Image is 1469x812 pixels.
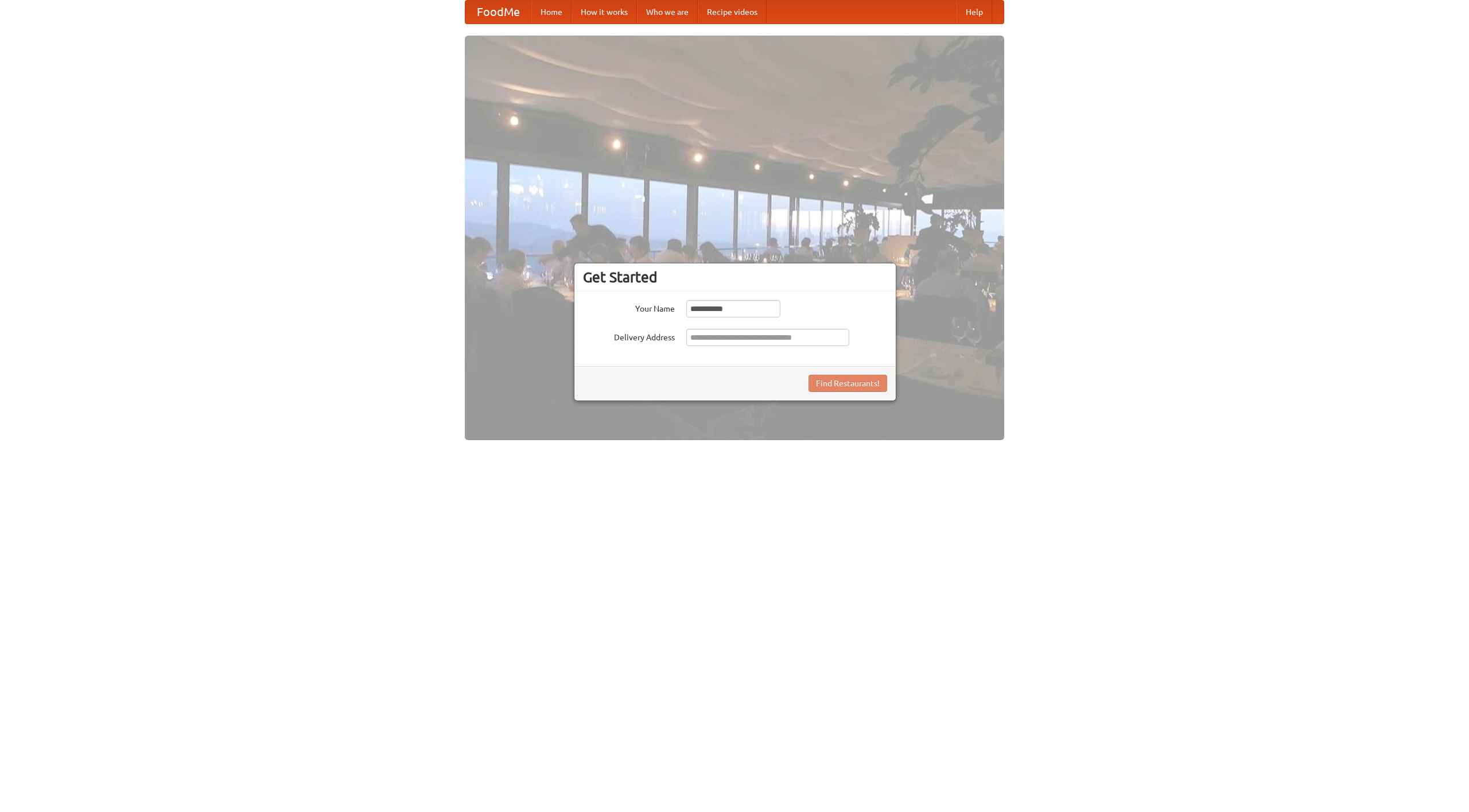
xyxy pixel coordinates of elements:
button: Find Restaurants! [809,375,887,392]
a: Home [531,1,572,24]
a: How it works [572,1,637,24]
label: Delivery Address [583,329,675,343]
a: FoodMe [465,1,531,24]
label: Your Name [583,300,675,314]
h3: Get Started [583,269,887,286]
a: Help [957,1,992,24]
a: Who we are [637,1,698,24]
a: Recipe videos [698,1,767,24]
